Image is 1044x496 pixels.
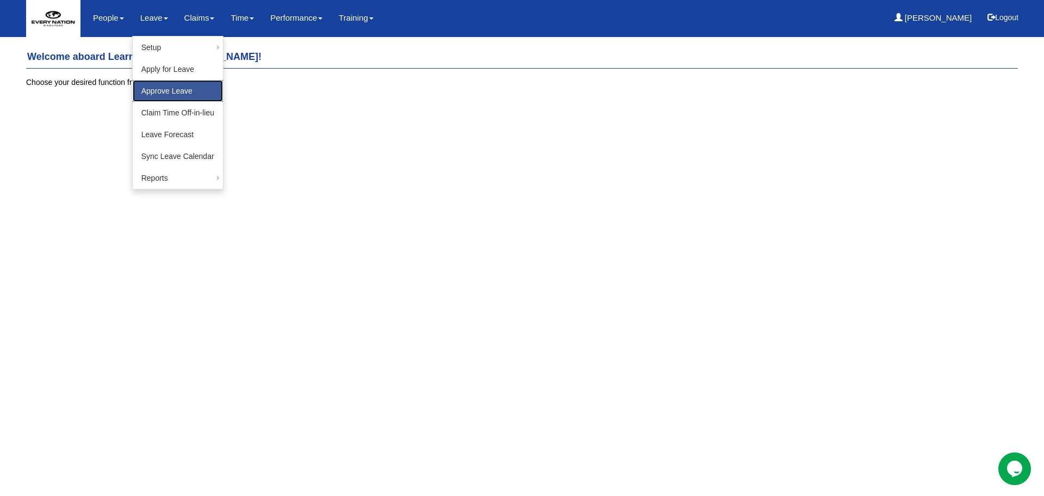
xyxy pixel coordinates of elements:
a: Leave [140,5,168,30]
a: [PERSON_NAME] [894,5,972,30]
a: Reports [133,167,223,189]
img: 2Q== [26,1,80,37]
a: Setup [133,36,223,58]
a: Sync Leave Calendar [133,145,223,167]
a: Approve Leave [133,80,223,102]
button: Logout [980,4,1026,30]
a: Training [339,5,374,30]
iframe: chat widget [998,452,1033,485]
a: Performance [270,5,322,30]
p: Choose your desired function from the menu above. [26,77,1018,88]
a: Claims [184,5,215,30]
a: People [93,5,124,30]
a: Leave Forecast [133,124,223,145]
a: Apply for Leave [133,58,223,80]
a: Claim Time Off-in-lieu [133,102,223,124]
h4: Welcome aboard Learn Anchor, [PERSON_NAME]! [26,46,1018,69]
a: Time [231,5,254,30]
